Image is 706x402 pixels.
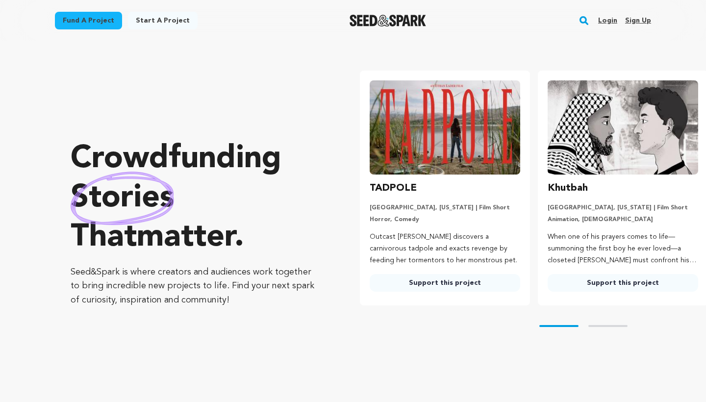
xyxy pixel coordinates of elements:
a: Sign up [625,13,651,28]
a: Start a project [128,12,198,29]
img: Seed&Spark Logo Dark Mode [350,15,427,26]
p: Seed&Spark is where creators and audiences work together to bring incredible new projects to life... [71,265,321,307]
a: Support this project [548,274,698,292]
img: TADPOLE image [370,80,520,175]
h3: Khutbah [548,180,588,196]
a: Seed&Spark Homepage [350,15,427,26]
p: [GEOGRAPHIC_DATA], [US_STATE] | Film Short [370,204,520,212]
p: Horror, Comedy [370,216,520,224]
a: Support this project [370,274,520,292]
p: Outcast [PERSON_NAME] discovers a carnivorous tadpole and exacts revenge by feeding her tormentor... [370,231,520,266]
span: matter [137,222,234,253]
a: Fund a project [55,12,122,29]
p: Crowdfunding that . [71,140,321,257]
p: [GEOGRAPHIC_DATA], [US_STATE] | Film Short [548,204,698,212]
h3: TADPOLE [370,180,417,196]
p: When one of his prayers comes to life—summoning the first boy he ever loved—a closeted [PERSON_NA... [548,231,698,266]
img: Khutbah image [548,80,698,175]
img: hand sketched image [71,172,174,225]
a: Login [598,13,617,28]
p: Animation, [DEMOGRAPHIC_DATA] [548,216,698,224]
